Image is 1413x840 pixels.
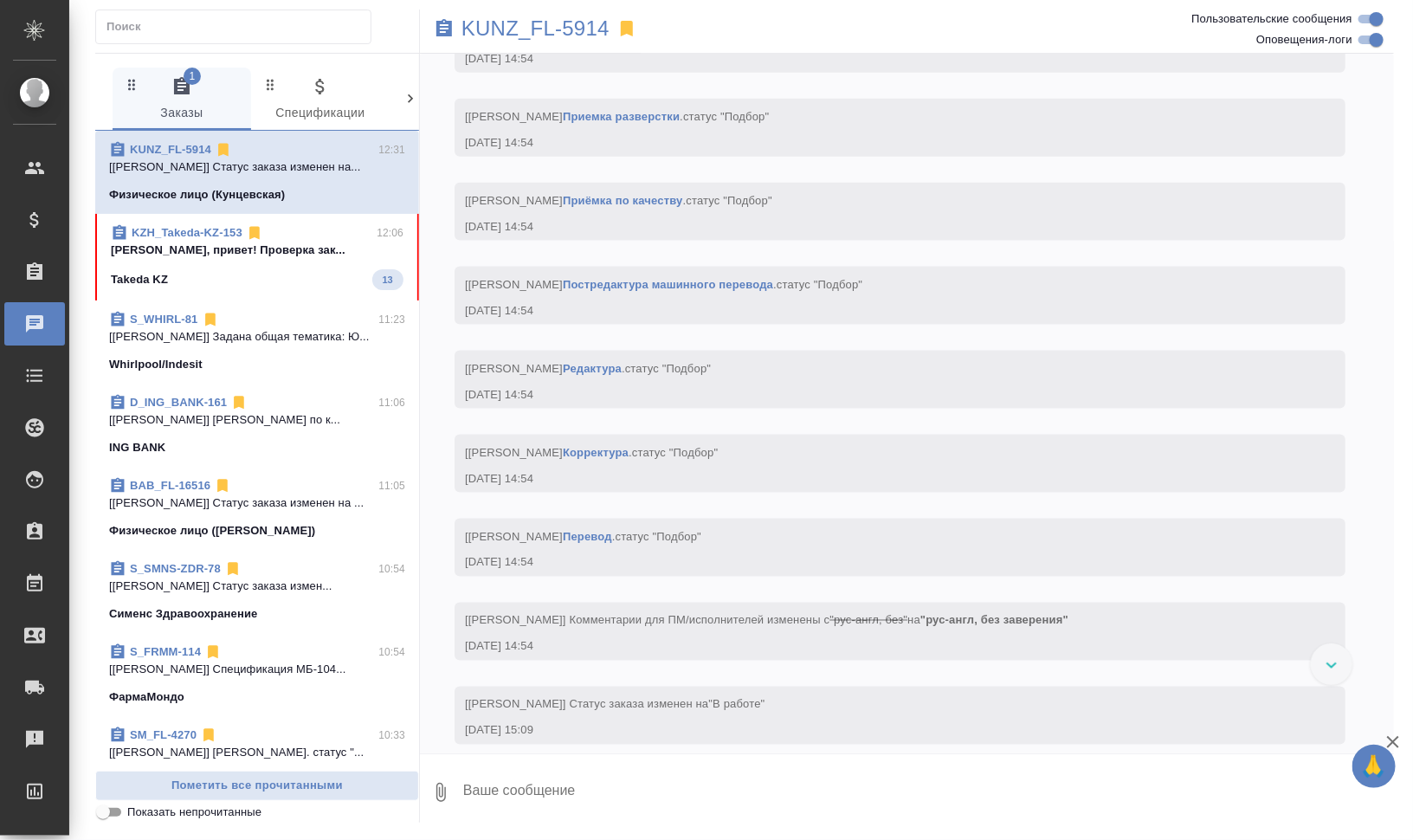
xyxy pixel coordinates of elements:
[214,477,231,494] svg: Отписаться
[109,158,405,176] p: [[PERSON_NAME]] Статус заказа изменен на...
[184,68,201,85] span: 1
[563,278,773,291] a: Постредактура машинного перевода
[130,396,227,409] a: D_ING_BANK-161
[95,771,419,801] button: Пометить все прочитанными
[109,578,405,595] p: [[PERSON_NAME]] Статус заказа измен...
[465,638,1285,656] div: [DATE] 14:54
[465,698,765,711] span: [[PERSON_NAME]] Статус заказа изменен на
[224,560,242,578] svg: Отписаться
[130,562,221,575] a: S_SMNS-ZDR-78
[95,467,419,550] div: BAB_FL-1651611:05[[PERSON_NAME]] Статус заказа изменен на ...Физическое лицо ([PERSON_NAME])
[95,384,419,467] div: D_ING_BANK-16111:06[[PERSON_NAME]] [PERSON_NAME] по к...ING BANK
[246,224,263,242] svg: Отписаться
[95,550,419,633] div: S_SMNS-ZDR-7810:54[[PERSON_NAME]] Статус заказа измен...Сименс Здравоохранение
[109,411,405,429] p: [[PERSON_NAME]] [PERSON_NAME] по к...
[465,194,772,207] span: [[PERSON_NAME] .
[465,446,718,459] span: [[PERSON_NAME] .
[1256,31,1352,48] span: Оповещения-логи
[465,278,862,291] span: [[PERSON_NAME] .
[1191,10,1352,28] span: Пользовательские сообщения
[401,76,417,93] svg: Зажми и перетащи, чтобы поменять порядок вкладок
[465,470,1285,488] div: [DATE] 14:54
[625,362,711,375] span: статус "Подбор"
[563,446,629,459] a: Корректура
[95,131,419,214] div: KUNZ_FL-591412:31[[PERSON_NAME]] Статус заказа изменен на...Физическое лицо (Кунцевская)
[378,643,405,661] p: 10:54
[95,214,419,300] div: KZH_Takeda-KZ-15312:06[PERSON_NAME], привет! Проверка зак...Takeda KZ13
[777,278,862,291] span: статус "Подбор"
[465,614,1068,627] span: [[PERSON_NAME]] Комментарии для ПМ/исполнителей изменены с на
[378,311,405,328] p: 11:23
[130,313,198,326] a: S_WHIRL-81
[461,20,610,37] a: KUNZ_FL-5914
[109,439,165,456] p: ING BANK
[230,394,248,411] svg: Отписаться
[123,76,241,124] span: Заказы
[686,194,771,207] span: статус "Подбор"
[563,110,680,123] a: Приемка разверстки
[1359,748,1389,785] span: 🙏
[111,242,403,259] p: [PERSON_NAME], привет! Проверка зак...
[616,530,701,543] span: статус "Подбор"
[465,218,1285,236] div: [DATE] 14:54
[109,661,405,678] p: [[PERSON_NAME]] Спецификация МБ-104...
[109,522,315,540] p: Физическое лицо ([PERSON_NAME])
[465,722,1285,740] div: [DATE] 15:09
[130,645,201,658] a: S_FRMM-114
[109,328,405,346] p: [[PERSON_NAME]] Задана общая тематика: Ю...
[200,727,217,744] svg: Отписаться
[127,804,261,821] span: Показать непрочитанные
[465,110,769,123] span: [[PERSON_NAME] .
[132,226,242,239] a: KZH_Takeda-KZ-153
[261,76,379,124] span: Спецификации
[95,716,419,799] div: SM_FL-427010:33[[PERSON_NAME]] [PERSON_NAME]. статус "...АО «МАНАК-АВТО»
[465,302,1285,320] div: [DATE] 14:54
[465,50,1285,68] div: [DATE] 14:54
[378,141,405,158] p: 12:31
[202,311,219,328] svg: Отписаться
[632,446,718,459] span: статус "Подбор"
[400,76,518,124] span: Клиенты
[130,479,210,492] a: BAB_FL-16516
[95,633,419,716] div: S_FRMM-11410:54[[PERSON_NAME]] Спецификация МБ-104...ФармаМондо
[95,300,419,384] div: S_WHIRL-8111:23[[PERSON_NAME]] Задана общая тематика: Ю...Whirlpool/Indesit
[1352,745,1396,788] button: 🙏
[465,554,1285,572] div: [DATE] 14:54
[465,362,711,375] span: [[PERSON_NAME] .
[708,698,765,711] span: "В работе"
[920,614,1068,627] span: "рус-англ, без заверения"
[465,386,1285,404] div: [DATE] 14:54
[465,134,1285,152] div: [DATE] 14:54
[109,186,285,204] p: Физическое лицо (Кунцевская)
[378,394,405,411] p: 11:06
[124,76,140,93] svg: Зажми и перетащи, чтобы поменять порядок вкладок
[262,76,279,93] svg: Зажми и перетащи, чтобы поменять порядок вкладок
[378,477,405,494] p: 11:05
[106,15,371,39] input: Поиск
[378,560,405,578] p: 10:54
[377,224,403,242] p: 12:06
[130,143,211,156] a: KUNZ_FL-5914
[465,530,701,543] span: [[PERSON_NAME] .
[563,194,683,207] a: Приёмка по качеству
[563,362,622,375] a: Редактура
[563,530,612,543] a: Перевод
[105,776,410,796] span: Пометить все прочитанными
[109,494,405,512] p: [[PERSON_NAME]] Статус заказа изменен на ...
[109,605,258,623] p: Сименс Здравоохранение
[111,271,168,288] p: Takeda KZ
[372,271,403,288] span: 13
[215,141,232,158] svg: Отписаться
[109,356,203,373] p: Whirlpool/Indesit
[109,688,184,706] p: ФармаМондо
[683,110,769,123] span: статус "Подбор"
[378,727,405,744] p: 10:33
[130,728,197,741] a: SM_FL-4270
[204,643,222,661] svg: Отписаться
[829,614,907,627] span: "рус-англ, без"
[109,744,405,761] p: [[PERSON_NAME]] [PERSON_NAME]. статус "...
